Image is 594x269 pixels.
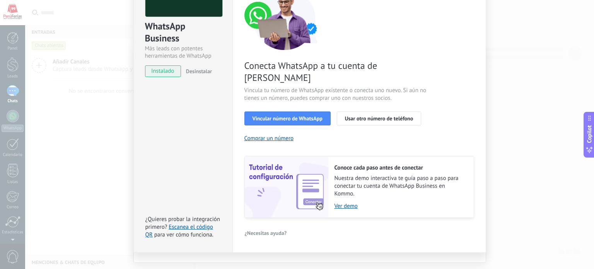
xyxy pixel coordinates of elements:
[183,65,212,77] button: Desinstalar
[145,45,221,60] div: Más leads con potentes herramientas de WhatsApp
[145,20,221,45] div: WhatsApp Business
[337,111,421,125] button: Usar otro número de teléfono
[145,223,213,238] a: Escanea el código QR
[244,227,287,239] button: ¿Necesitas ayuda?
[244,60,428,84] span: Conecta WhatsApp a tu cuenta de [PERSON_NAME]
[244,111,331,125] button: Vincular número de WhatsApp
[335,175,466,198] span: Nuestra demo interactiva te guía paso a paso para conectar tu cuenta de WhatsApp Business en Kommo.
[145,65,181,77] span: instalado
[253,116,323,121] span: Vincular número de WhatsApp
[245,230,287,236] span: ¿Necesitas ayuda?
[244,135,294,142] button: Comprar un número
[345,116,413,121] span: Usar otro número de teléfono
[585,125,593,143] span: Copilot
[186,68,212,75] span: Desinstalar
[145,216,220,231] span: ¿Quieres probar la integración primero?
[335,202,466,210] a: Ver demo
[244,87,428,102] span: Vincula tu número de WhatsApp existente o conecta uno nuevo. Si aún no tienes un número, puedes c...
[335,164,466,171] h2: Conoce cada paso antes de conectar
[154,231,213,238] span: para ver cómo funciona.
